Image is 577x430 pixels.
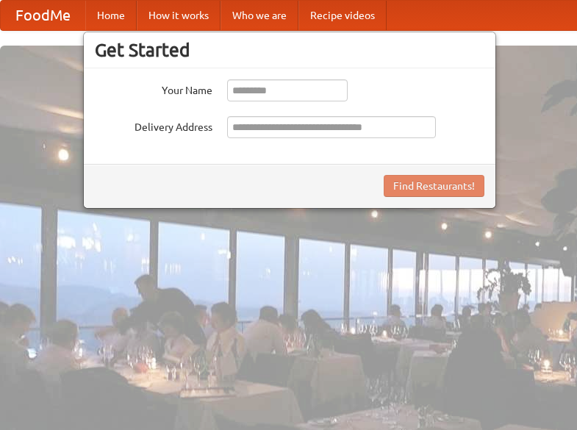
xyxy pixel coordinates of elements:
[384,175,484,197] button: Find Restaurants!
[95,116,212,135] label: Delivery Address
[1,1,85,30] a: FoodMe
[95,39,484,61] h3: Get Started
[85,1,137,30] a: Home
[298,1,387,30] a: Recipe videos
[95,79,212,98] label: Your Name
[221,1,298,30] a: Who we are
[137,1,221,30] a: How it works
